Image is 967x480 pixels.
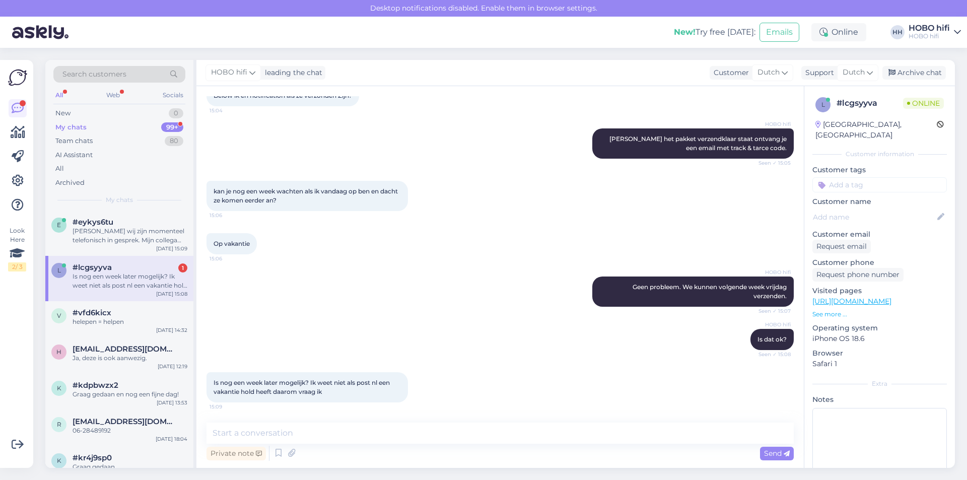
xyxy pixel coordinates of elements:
[57,457,61,464] span: k
[812,165,947,175] p: Customer tags
[759,23,799,42] button: Emails
[764,449,790,458] span: Send
[210,403,247,410] span: 15:09
[73,263,112,272] span: #lcgsyyva
[55,150,93,160] div: AI Assistant
[8,262,26,271] div: 2 / 3
[57,221,61,229] span: e
[56,348,61,356] span: h
[73,354,187,363] div: Ja, deze is ook aanwezig.
[73,317,187,326] div: helepen = helpen
[813,212,935,223] input: Add name
[909,24,961,40] a: HOBO hifiHOBO hifi
[57,421,61,428] span: r
[73,417,177,426] span: reiniergerritsen@hotmail.com
[169,108,183,118] div: 0
[214,240,250,247] span: Op vakantie
[801,67,834,78] div: Support
[214,379,391,395] span: Is nog een week later mogelijk? Ik weet niet als post nl een vakantie hold heeft daarom vraag ik
[55,178,85,188] div: Archived
[73,227,187,245] div: [PERSON_NAME] wij zijn momenteel telefonisch in gesprek. Mijn collega helpt je zo verder.
[812,297,891,306] a: [URL][DOMAIN_NAME]
[633,283,788,300] span: Geen probleem. We kunnen volgende week vrijdag verzenden.
[812,177,947,192] input: Add a tag
[55,164,64,174] div: All
[57,266,61,274] span: l
[811,23,866,41] div: Online
[210,107,247,114] span: 15:04
[812,240,871,253] div: Request email
[8,226,26,271] div: Look Here
[73,462,187,471] div: Graag gedaan.
[609,135,788,152] span: [PERSON_NAME] het pakket verzendklaar staat ontvang je een email met track & tarce code.
[674,26,755,38] div: Try free [DATE]:
[909,24,950,32] div: HOBO hifi
[210,255,247,262] span: 15:06
[812,348,947,359] p: Browser
[753,351,791,358] span: Seen ✓ 15:08
[214,187,399,204] span: kan je nog een week wachten als ik vandaag op ben en dacht ze komen eerder an?
[812,310,947,319] p: See more ...
[757,67,780,78] span: Dutch
[156,290,187,298] div: [DATE] 15:08
[73,345,177,354] span: hooipaard12345@gmail.com
[73,426,187,435] div: 06-28489192
[843,67,865,78] span: Dutch
[812,323,947,333] p: Operating system
[812,196,947,207] p: Customer name
[178,263,187,272] div: 1
[710,67,749,78] div: Customer
[73,272,187,290] div: Is nog een week later mogelijk? Ik weet niet als post nl een vakantie hold heeft daarom vraag ik
[812,333,947,344] p: iPhone OS 18.6
[161,89,185,102] div: Socials
[73,453,112,462] span: #kr4j9sp0
[156,326,187,334] div: [DATE] 14:32
[753,307,791,315] span: Seen ✓ 15:07
[909,32,950,40] div: HOBO hifi
[837,97,903,109] div: # lcgsyyva
[815,119,937,141] div: [GEOGRAPHIC_DATA], [GEOGRAPHIC_DATA]
[55,108,71,118] div: New
[812,286,947,296] p: Visited pages
[753,159,791,167] span: Seen ✓ 15:05
[62,69,126,80] span: Search customers
[812,229,947,240] p: Customer email
[211,67,247,78] span: HOBO hifi
[73,308,111,317] span: #vfd6kicx
[674,27,696,37] b: New!
[157,399,187,406] div: [DATE] 13:53
[55,136,93,146] div: Team chats
[753,120,791,128] span: HOBO hifi
[757,335,787,343] span: Is dat ok?
[57,312,61,319] span: v
[57,384,61,392] span: k
[821,101,825,108] span: l
[165,136,183,146] div: 80
[55,122,87,132] div: My chats
[53,89,65,102] div: All
[156,245,187,252] div: [DATE] 15:09
[812,257,947,268] p: Customer phone
[210,212,247,219] span: 15:06
[73,381,118,390] span: #kdpbwzx2
[156,435,187,443] div: [DATE] 18:04
[753,268,791,276] span: HOBO hifi
[812,379,947,388] div: Extra
[106,195,133,204] span: My chats
[8,68,27,87] img: Askly Logo
[73,218,113,227] span: #eykys6tu
[73,390,187,399] div: Graag gedaan en nog een fijne dag!
[158,363,187,370] div: [DATE] 12:19
[812,150,947,159] div: Customer information
[104,89,122,102] div: Web
[261,67,322,78] div: leading the chat
[206,447,266,460] div: Private note
[812,268,904,282] div: Request phone number
[753,321,791,328] span: HOBO hifi
[903,98,944,109] span: Online
[812,394,947,405] p: Notes
[882,66,946,80] div: Archive chat
[812,359,947,369] p: Safari 1
[161,122,183,132] div: 99+
[890,25,905,39] div: HH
